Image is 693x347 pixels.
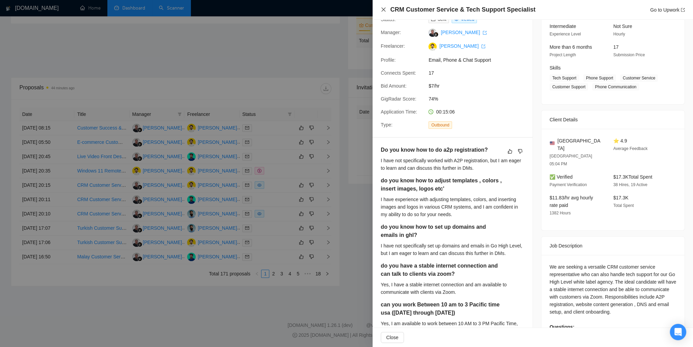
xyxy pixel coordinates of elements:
button: Close [381,7,386,13]
span: Freelancer: [381,43,405,49]
span: 17 [613,44,619,50]
h5: do you know how to adjust templates , colors , insert images, logos etc' [381,177,503,193]
span: Skills [549,65,561,71]
span: $17.3K Total Spent [613,174,652,180]
span: $7/hr [428,82,531,90]
div: Open Intercom Messenger [670,324,686,340]
span: $17.3K [613,195,628,200]
span: [GEOGRAPHIC_DATA] [557,137,602,152]
span: 17 [428,69,531,77]
span: close [381,7,386,12]
span: [GEOGRAPHIC_DATA] 05:04 PM [549,154,592,166]
a: [PERSON_NAME] export [439,43,485,49]
span: Customer Service [620,74,658,82]
span: Average Feedback [613,146,648,151]
span: Tech Support [549,74,579,82]
span: Phone Communication [592,83,639,91]
strong: Questions: [549,324,574,330]
span: 38 Hires, 19 Active [613,182,647,187]
span: Intermediate [549,24,576,29]
h4: CRM Customer Service & Tech Support Specialist [390,5,536,14]
span: Type: [381,122,392,127]
span: Application Time: [381,109,417,115]
h5: do you know how to set up domains and emails in ghl? [381,223,503,239]
a: [PERSON_NAME] export [441,30,487,35]
button: Close [381,332,404,343]
span: 74% [428,95,531,103]
span: Payment Verification [549,182,587,187]
span: GigRadar Score: [381,96,416,102]
img: gigradar-bm.png [434,32,438,37]
span: 00:15:06 [436,109,455,115]
h5: do you have a stable internet connection and can talk to clients via zoom? [381,262,503,278]
span: Outbound [428,121,452,129]
img: 🇺🇸 [550,141,555,146]
div: Yes, I am available to work between 10 AM to 3 PM Pacific Time, [DATE] through [DATE]. [381,320,524,335]
span: Connects Spent: [381,70,416,76]
span: export [483,31,487,35]
span: Submission Price [613,52,645,57]
img: c1-Lmoh8f6sE7CY63AH8vJVmDuBvJ-uOrcJQuUt-0_f_vnZcibHCn_SQxvHUCdmcW- [428,43,437,51]
span: Project Length [549,52,576,57]
span: Experience Level [549,32,581,36]
div: I have experience with adjusting templates, colors, and inserting images and logos in various CRM... [381,196,524,218]
span: like [508,149,512,154]
span: Hourly [613,32,625,36]
h5: Do you know how to do a2p registration? [381,146,503,154]
span: 1382 Hours [549,211,571,215]
span: export [681,8,685,12]
span: clock-circle [428,109,433,114]
span: More than 6 months [549,44,592,50]
h5: can you work Between 10 am to 3 Pacific time usa ([DATE] through [DATE]) [381,301,503,317]
span: ✅ Verified [549,174,573,180]
div: Yes, I have a stable internet connection and am available to communicate with clients via Zoom. [381,281,524,296]
span: Manager: [381,30,401,35]
span: $11.83/hr avg hourly rate paid [549,195,593,208]
span: Phone Support [583,74,616,82]
span: Bid Amount: [381,83,407,89]
span: Total Spent [613,203,634,208]
button: dislike [516,147,524,155]
div: Job Description [549,237,676,255]
span: export [481,44,485,48]
a: Go to Upworkexport [650,7,685,13]
span: Close [386,334,398,341]
div: Client Details [549,110,676,129]
div: I have not specifically set up domains and emails in Go High Level, but I am eager to learn and c... [381,242,524,257]
span: Not Sure [613,24,632,29]
span: ⭐ 4.9 [613,138,627,144]
button: like [506,147,514,155]
span: Email, Phone & Chat Support [428,56,531,64]
span: dislike [518,149,523,154]
span: Profile: [381,57,396,63]
span: Customer Support [549,83,588,91]
div: I have not specifically worked with A2P registration, but I am eager to learn and can discuss thi... [381,157,524,172]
